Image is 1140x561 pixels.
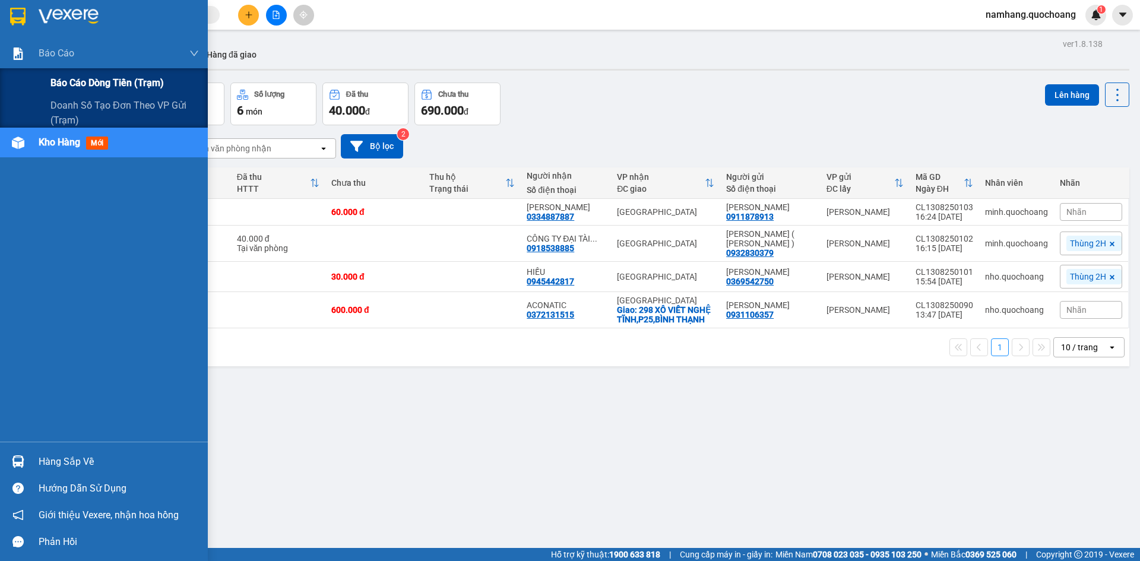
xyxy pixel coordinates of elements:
div: 0911878913 [726,212,774,221]
button: plus [238,5,259,26]
span: đ [365,107,370,116]
div: [GEOGRAPHIC_DATA] [617,272,714,281]
span: file-add [272,11,280,19]
svg: open [319,144,328,153]
img: icon-new-feature [1091,9,1101,20]
div: CL1308250090 [916,300,973,310]
span: đ [464,107,468,116]
div: 30.000 đ [331,272,417,281]
span: Hỗ trợ kỹ thuật: [551,548,660,561]
span: plus [245,11,253,19]
span: mới [86,137,108,150]
span: Thùng 2H [1070,271,1106,282]
div: ĐC giao [617,184,705,194]
div: CL1308250103 [916,202,973,212]
span: down [189,49,199,58]
span: Kho hàng [39,137,80,148]
div: NGUYỄN NHẬT DUY [726,267,815,277]
div: ver 1.8.138 [1063,37,1103,50]
th: Toggle SortBy [910,167,979,199]
span: | [1025,548,1027,561]
button: Hàng đã giao [197,40,266,69]
div: Hướng dẫn sử dụng [39,480,199,497]
button: caret-down [1112,5,1133,26]
span: Nhãn [1066,207,1087,217]
div: Đã thu [346,90,368,99]
div: [PERSON_NAME] [826,239,904,248]
div: 16:15 [DATE] [916,243,973,253]
span: Báo cáo [39,46,74,61]
strong: 1900 633 818 [609,550,660,559]
button: Đã thu40.000đ [322,83,408,125]
span: món [246,107,262,116]
div: Chưa thu [331,178,417,188]
div: TRẦN MINH HIỂN [726,300,815,310]
div: CÔNG TY ĐẠI TÀI LỘC [527,234,605,243]
div: Chọn văn phòng nhận [189,142,271,154]
div: [PERSON_NAME] [826,207,904,217]
th: Toggle SortBy [821,167,910,199]
div: HTTT [237,184,310,194]
div: 15:54 [DATE] [916,277,973,286]
div: 0932830379 [726,248,774,258]
span: Báo cáo dòng tiền (trạm) [50,75,164,90]
button: file-add [266,5,287,26]
button: Chưa thu690.000đ [414,83,501,125]
span: 40.000 [329,103,365,118]
div: Thu hộ [429,172,506,182]
div: ACONATIC [527,300,605,310]
span: Nhãn [1066,305,1087,315]
span: ⚪️ [924,552,928,557]
div: 600.000 đ [331,305,417,315]
div: Nhân viên [985,178,1048,188]
div: Phản hồi [39,533,199,551]
span: Miền Bắc [931,548,1016,561]
div: nho.quochoang [985,305,1048,315]
img: warehouse-icon [12,455,24,468]
span: Thùng 2H [1070,238,1106,249]
div: 16:24 [DATE] [916,212,973,221]
span: 6 [237,103,243,118]
div: minh.quochoang [985,207,1048,217]
button: Bộ lọc [341,134,403,159]
div: [GEOGRAPHIC_DATA] [617,239,714,248]
div: [PERSON_NAME] [826,305,904,315]
span: caret-down [1117,9,1128,20]
strong: 0369 525 060 [965,550,1016,559]
div: Số điện thoại [726,184,815,194]
img: warehouse-icon [12,137,24,149]
div: Số lượng [254,90,284,99]
span: Giới thiệu Vexere, nhận hoa hồng [39,508,179,522]
div: 0931106357 [726,310,774,319]
div: Người nhận [527,171,605,180]
span: notification [12,509,24,521]
button: aim [293,5,314,26]
div: CL1308250102 [916,234,973,243]
strong: 0708 023 035 - 0935 103 250 [813,550,921,559]
span: copyright [1074,550,1082,559]
div: Người gửi [726,172,815,182]
img: solution-icon [12,47,24,60]
div: 0372131515 [527,310,574,319]
div: 10 / trang [1061,341,1098,353]
div: 0945442817 [527,277,574,286]
div: Tại văn phòng [237,243,319,253]
span: question-circle [12,483,24,494]
div: 40.000 đ [237,234,319,243]
th: Toggle SortBy [423,167,521,199]
div: Chưa thu [438,90,468,99]
div: 0334887887 [527,212,574,221]
div: [PERSON_NAME] [826,272,904,281]
div: 60.000 đ [331,207,417,217]
div: minh.quochoang [985,239,1048,248]
div: nho.quochoang [985,272,1048,281]
button: Số lượng6món [230,83,316,125]
div: ĐC lấy [826,184,894,194]
span: 1 [1099,5,1103,14]
div: CL1308250101 [916,267,973,277]
div: Nhãn [1060,178,1122,188]
span: 690.000 [421,103,464,118]
sup: 2 [397,128,409,140]
span: | [669,548,671,561]
div: VŨ VĂN LƯƠNG [527,202,605,212]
